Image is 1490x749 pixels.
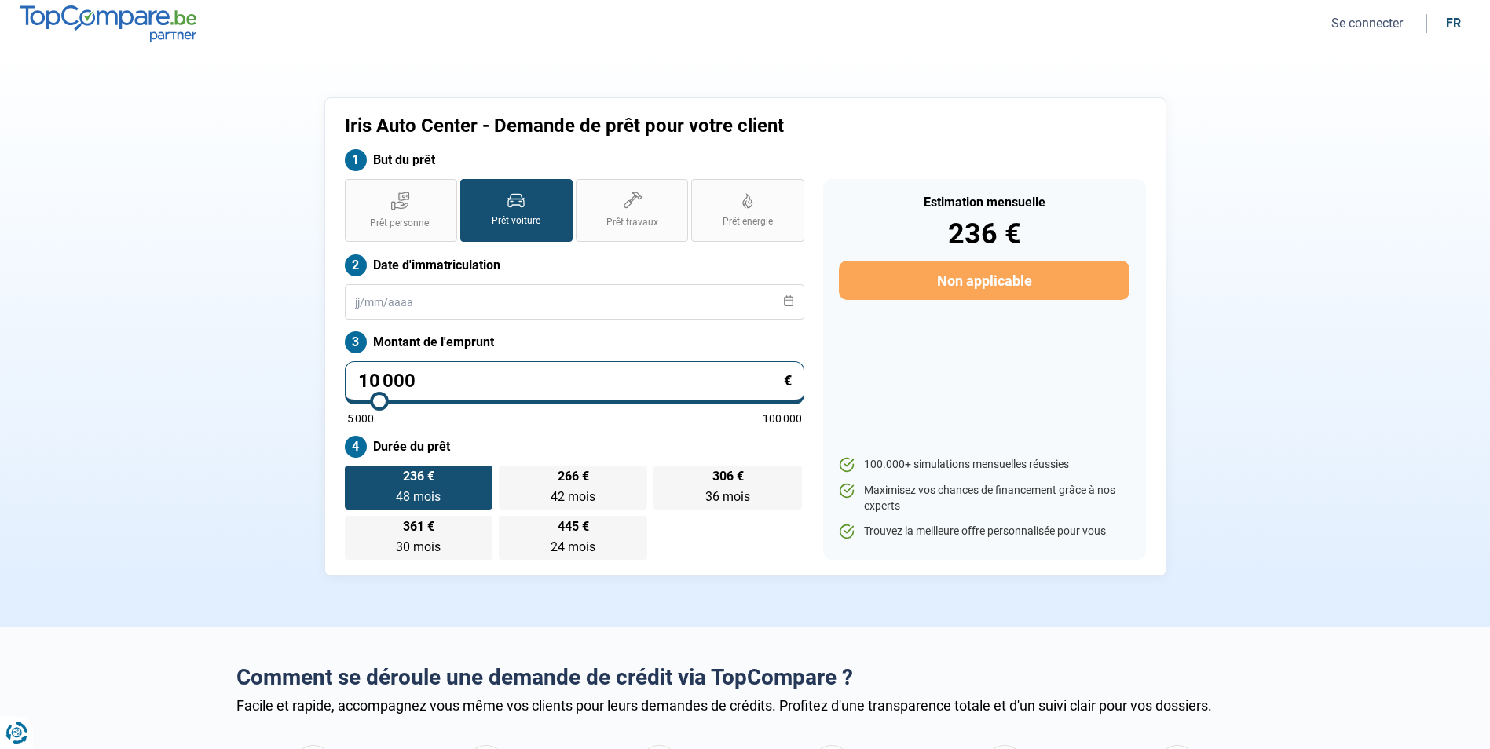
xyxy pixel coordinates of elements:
[1327,15,1408,31] button: Se connecter
[236,697,1254,714] div: Facile et rapide, accompagnez vous même vos clients pour leurs demandes de crédits. Profitez d'un...
[606,216,658,229] span: Prêt travaux
[551,539,595,554] span: 24 mois
[712,470,744,483] span: 306 €
[347,413,374,424] span: 5 000
[345,436,804,458] label: Durée du prêt
[345,254,804,276] label: Date d'immatriculation
[403,470,434,483] span: 236 €
[396,489,441,504] span: 48 mois
[1446,16,1461,31] div: fr
[403,521,434,533] span: 361 €
[839,220,1129,248] div: 236 €
[839,524,1129,539] li: Trouvez la meilleure offre personnalisée pour vous
[839,196,1129,209] div: Estimation mensuelle
[492,214,540,228] span: Prêt voiture
[396,539,441,554] span: 30 mois
[236,664,1254,691] h2: Comment se déroule une demande de crédit via TopCompare ?
[839,261,1129,300] button: Non applicable
[839,483,1129,513] li: Maximisez vos chances de financement grâce à nos experts
[345,115,941,137] h1: Iris Auto Center - Demande de prêt pour votre client
[839,457,1129,473] li: 100.000+ simulations mensuelles réussies
[723,215,773,228] span: Prêt énergie
[784,374,792,388] span: €
[705,489,750,504] span: 36 mois
[345,331,804,353] label: Montant de l'emprunt
[345,284,804,320] input: jj/mm/aaaa
[370,217,431,230] span: Prêt personnel
[558,521,589,533] span: 445 €
[20,5,196,41] img: TopCompare.be
[345,149,804,171] label: But du prêt
[551,489,595,504] span: 42 mois
[763,413,802,424] span: 100 000
[558,470,589,483] span: 266 €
